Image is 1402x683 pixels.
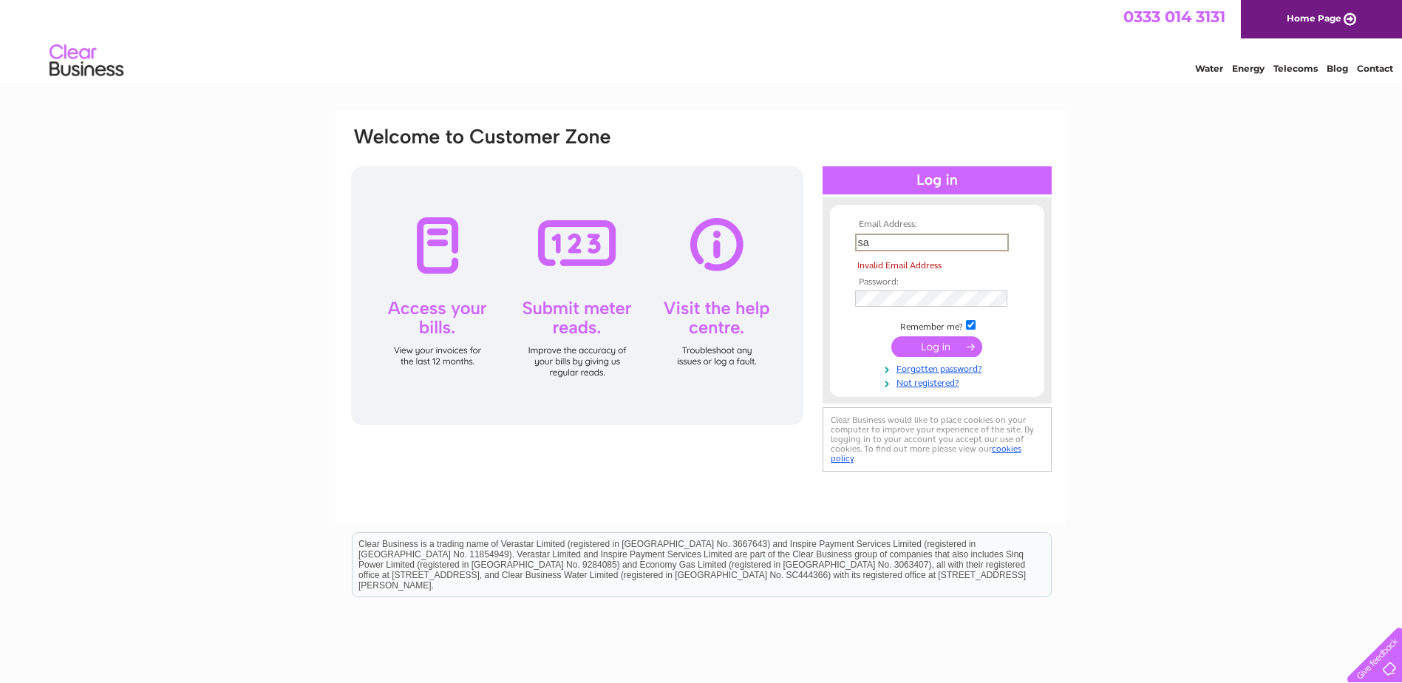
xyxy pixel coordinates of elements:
span: Invalid Email Address [857,260,942,271]
a: Not registered? [855,375,1023,389]
div: Clear Business is a trading name of Verastar Limited (registered in [GEOGRAPHIC_DATA] No. 3667643... [353,8,1051,72]
a: Energy [1232,63,1265,74]
a: cookies policy [831,444,1021,463]
a: 0333 014 3131 [1123,7,1225,26]
div: Clear Business would like to place cookies on your computer to improve your experience of the sit... [823,407,1052,472]
a: Blog [1327,63,1348,74]
a: Water [1195,63,1223,74]
input: Submit [891,336,982,357]
img: logo.png [49,38,124,84]
th: Email Address: [851,220,1023,230]
td: Remember me? [851,318,1023,333]
a: Forgotten password? [855,361,1023,375]
a: Contact [1357,63,1393,74]
a: Telecoms [1273,63,1318,74]
th: Password: [851,277,1023,288]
